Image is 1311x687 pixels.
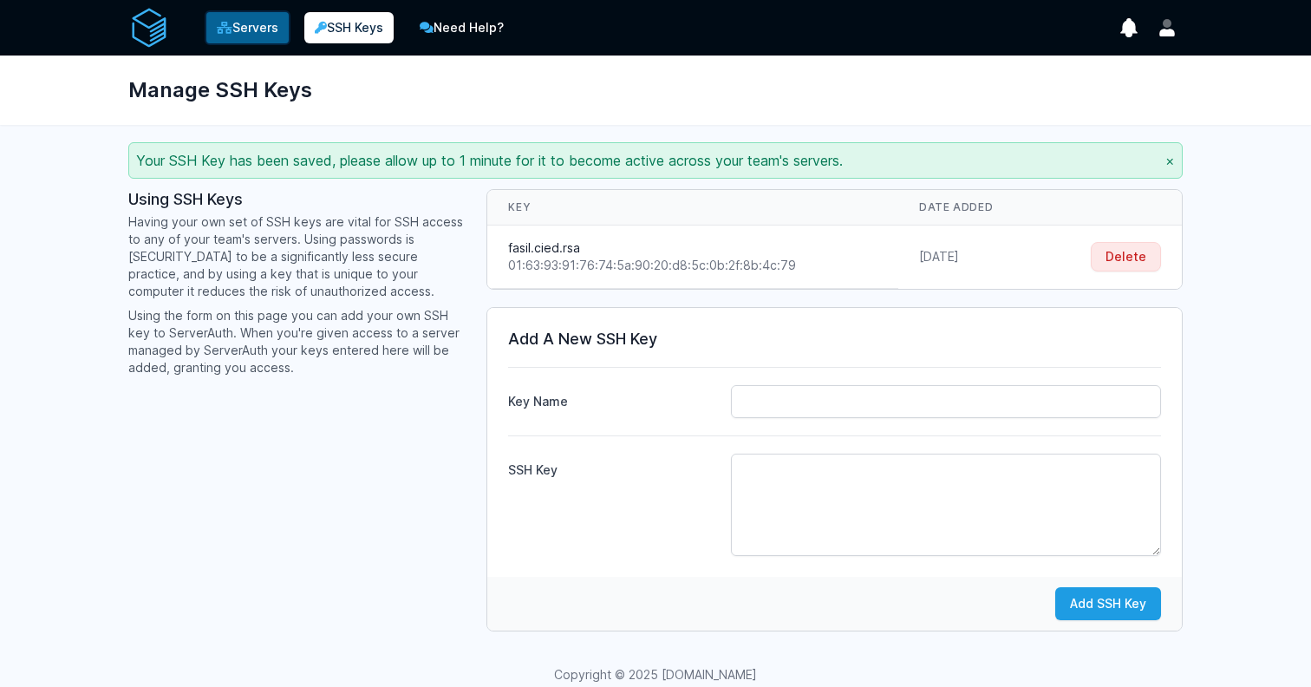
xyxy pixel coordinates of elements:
div: fasil.cied.rsa [508,239,877,257]
p: Using the form on this page you can add your own SSH key to ServerAuth. When you're given access ... [128,307,466,376]
a: Need Help? [408,10,516,45]
label: SSH Key [508,455,716,479]
h3: Add A New SSH Key [508,329,1161,350]
img: serverAuth logo [128,7,170,49]
button: show notifications [1113,12,1145,43]
td: [DATE] [898,226,1042,289]
div: 01:63:93:91:76:74:5a:90:20:d8:5c:0b:2f:8b:4c:79 [508,257,877,274]
button: Add SSH Key [1055,587,1161,620]
a: SSH Keys [304,12,394,43]
label: Key Name [508,386,716,410]
button: Delete [1091,242,1161,272]
h3: Using SSH Keys [128,189,466,210]
p: Having your own set of SSH keys are vital for SSH access to any of your team's servers. Using pas... [128,213,466,300]
button: × [1165,150,1175,171]
button: User menu [1151,12,1183,43]
th: Date Added [898,190,1042,226]
th: Key [487,190,898,226]
h1: Manage SSH Keys [128,69,312,111]
div: Your SSH Key has been saved, please allow up to 1 minute for it to become active across your team... [128,142,1183,179]
a: Servers [205,10,290,45]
